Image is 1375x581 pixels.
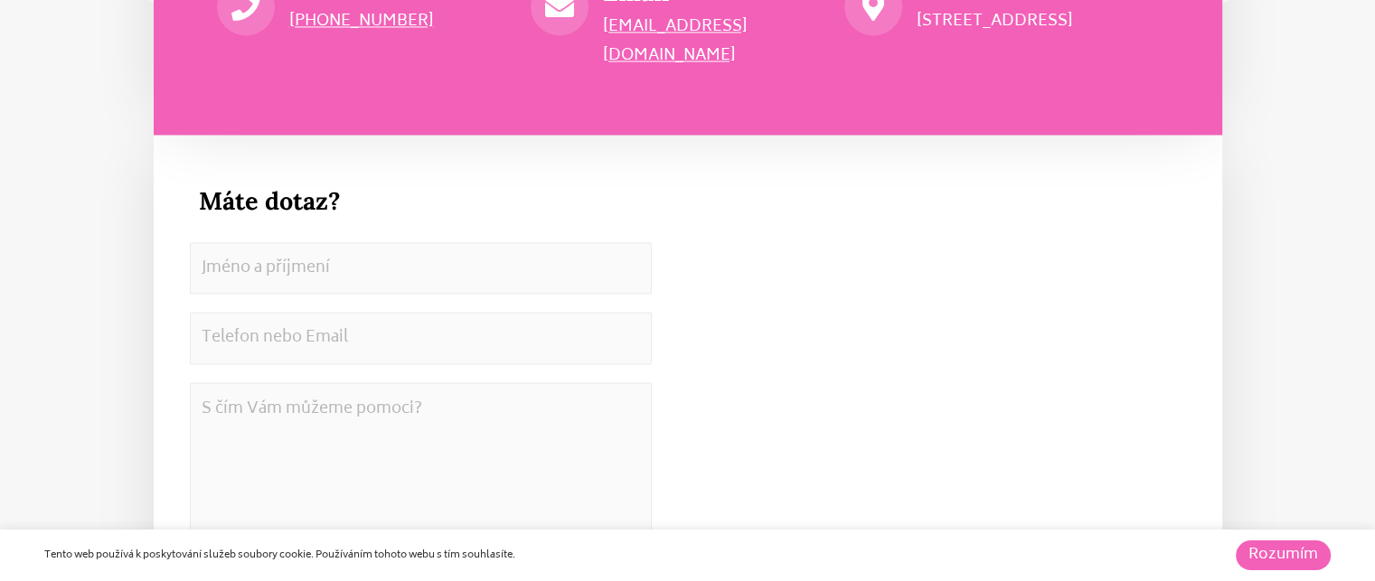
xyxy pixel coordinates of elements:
[289,8,434,35] a: [PHONE_NUMBER]
[199,186,652,215] h3: Máte dotaz?
[1236,540,1331,570] a: Rozumím
[190,312,652,364] input: Telefon nebo Email
[190,242,652,295] input: Jméno a příjmení
[917,8,1158,37] p: [STREET_ADDRESS]
[44,548,945,564] div: Tento web používá k poskytování služeb soubory cookie. Používáním tohoto webu s tím souhlasíte.
[603,14,748,70] a: [EMAIL_ADDRESS][DOMAIN_NAME]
